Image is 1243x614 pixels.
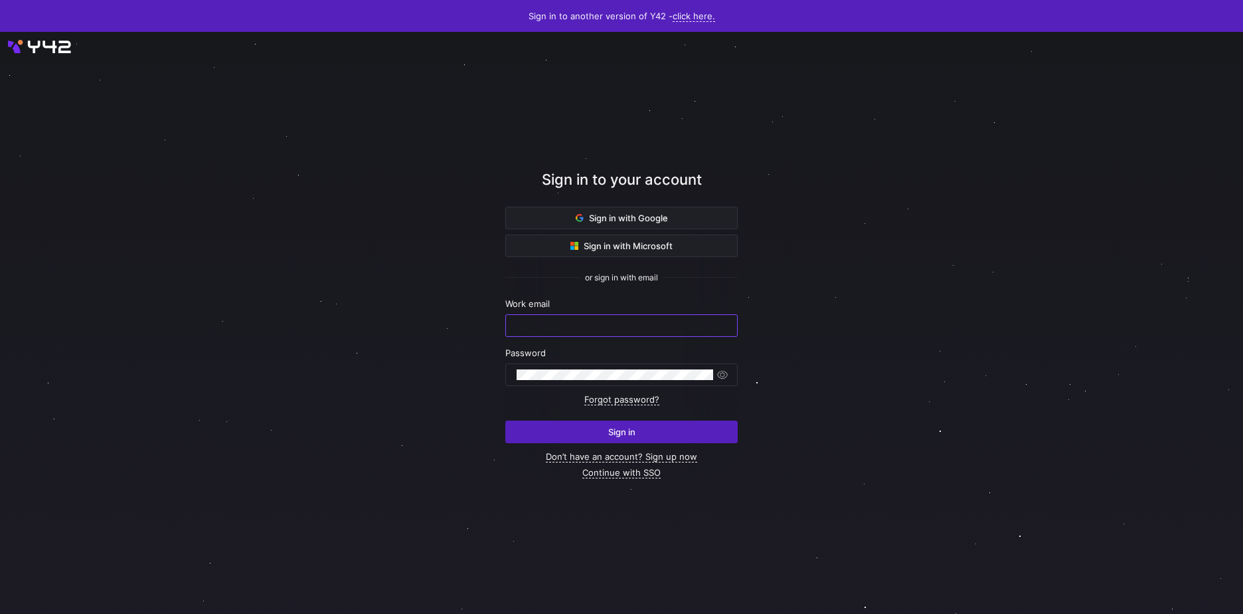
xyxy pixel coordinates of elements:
[673,11,715,22] a: click here.
[608,427,635,437] span: Sign in
[505,235,738,257] button: Sign in with Microsoft
[570,241,673,251] span: Sign in with Microsoft
[505,298,550,309] span: Work email
[505,421,738,443] button: Sign in
[576,213,668,223] span: Sign in with Google
[582,467,661,478] a: Continue with SSO
[505,169,738,207] div: Sign in to your account
[546,451,697,462] a: Don’t have an account? Sign up now
[585,273,658,282] span: or sign in with email
[505,348,546,358] span: Password
[584,394,659,405] a: Forgot password?
[505,207,738,229] button: Sign in with Google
